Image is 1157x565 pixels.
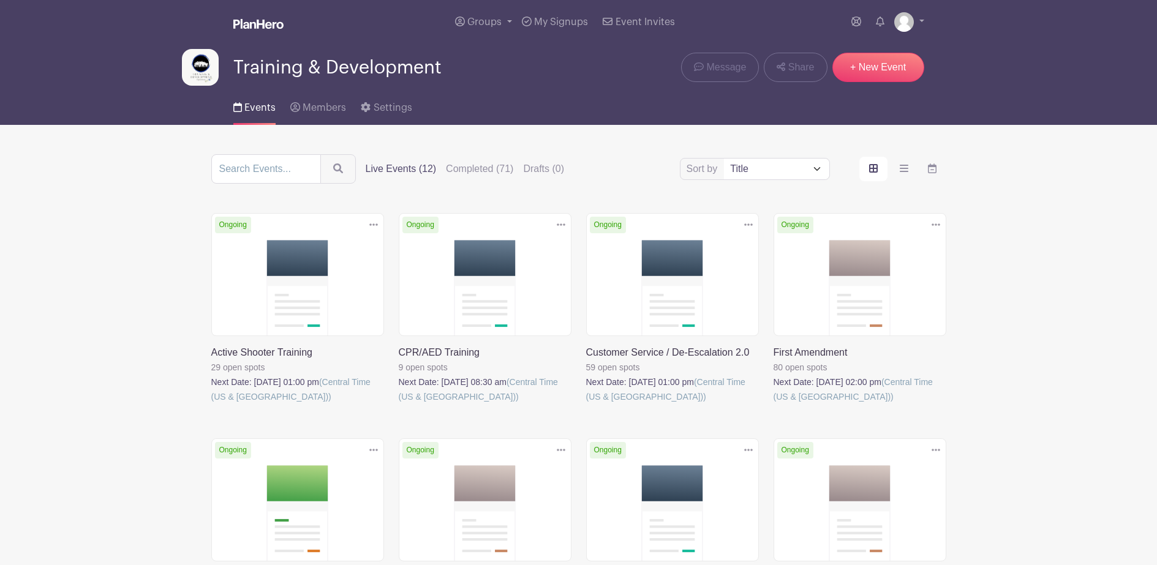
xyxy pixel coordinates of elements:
[687,162,722,176] label: Sort by
[446,162,513,176] label: Completed (71)
[290,86,346,125] a: Members
[244,103,276,113] span: Events
[233,19,284,29] img: logo_white-6c42ec7e38ccf1d336a20a19083b03d10ae64f83f12c07503d8b9e83406b4c7d.svg
[366,162,437,176] label: Live Events (12)
[764,53,827,82] a: Share
[859,157,946,181] div: order and view
[894,12,914,32] img: default-ce2991bfa6775e67f084385cd625a349d9dcbb7a52a09fb2fda1e96e2d18dcdb.png
[681,53,759,82] a: Message
[616,17,675,27] span: Event Invites
[361,86,412,125] a: Settings
[534,17,588,27] span: My Signups
[303,103,346,113] span: Members
[233,86,276,125] a: Events
[523,162,564,176] label: Drafts (0)
[182,49,219,86] img: T&D%20Logo.jpg
[788,60,815,75] span: Share
[233,58,442,78] span: Training & Development
[374,103,412,113] span: Settings
[211,154,321,184] input: Search Events...
[366,162,565,176] div: filters
[467,17,502,27] span: Groups
[832,53,924,82] a: + New Event
[706,60,746,75] span: Message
